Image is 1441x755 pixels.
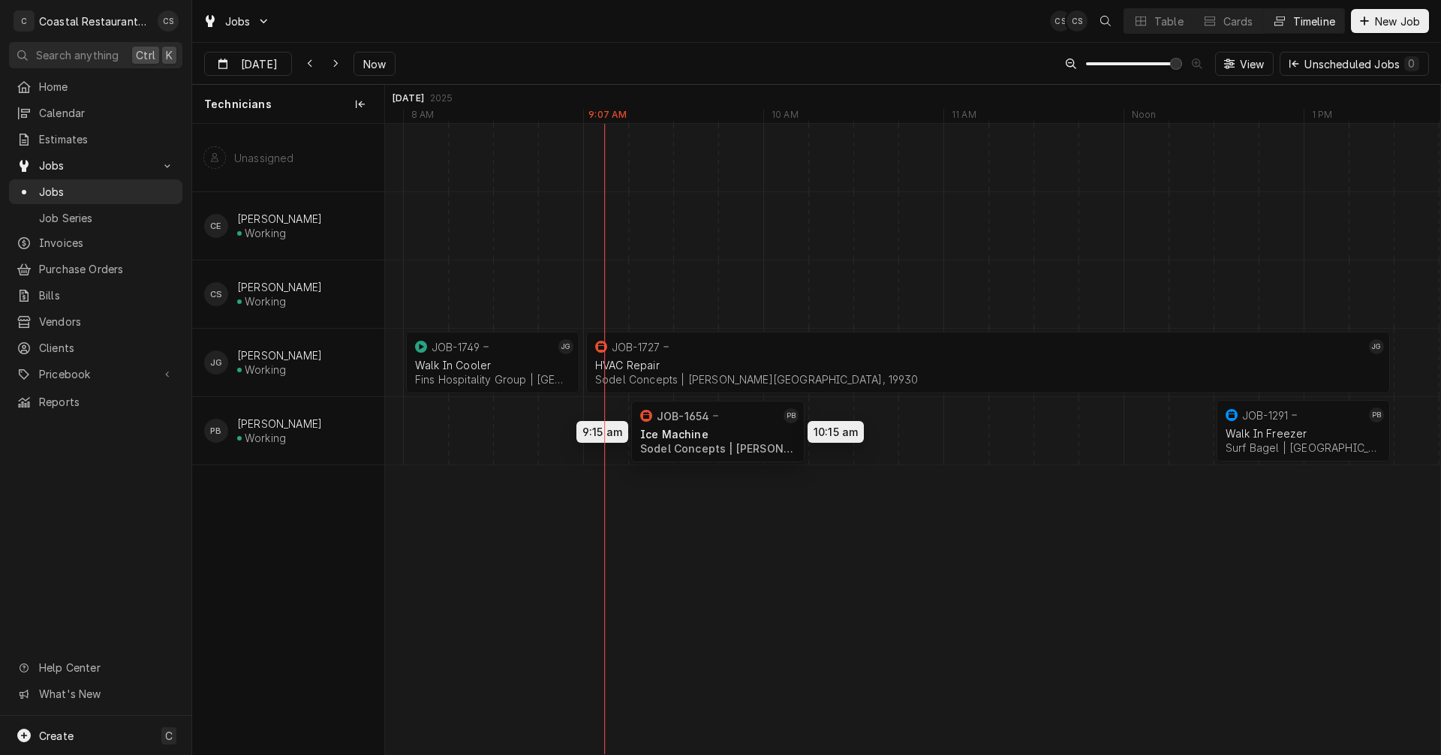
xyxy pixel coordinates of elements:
span: Create [39,729,74,742]
div: Unscheduled Jobs [1304,56,1419,72]
button: Search anythingCtrlK [9,42,182,68]
div: [PERSON_NAME] [237,212,322,225]
div: HVAC Repair [595,359,1381,371]
span: K [166,47,173,63]
div: Working [245,432,286,444]
div: JOB-1749 [432,341,480,353]
div: Noon [1124,109,1164,125]
div: 10 AM [763,109,806,125]
span: Home [39,79,175,95]
div: Working [245,363,286,376]
div: Table [1154,14,1184,29]
span: Technicians [204,97,272,112]
span: Ctrl [136,47,155,63]
a: Go to Help Center [9,655,182,680]
div: Fins Hospitality Group | [GEOGRAPHIC_DATA], 19963 [415,373,570,386]
div: Surf Bagel | [GEOGRAPHIC_DATA], 19944 [1226,441,1381,454]
span: Estimates [39,131,175,147]
div: JG [558,339,573,354]
span: Clients [39,340,175,356]
a: Clients [9,335,182,360]
div: C [14,11,35,32]
a: Vendors [9,309,182,334]
a: Job Series [9,206,182,230]
span: What's New [39,686,173,702]
div: 11 AM [943,109,984,125]
a: Reports [9,390,182,414]
div: 1 PM [1304,109,1340,125]
div: James Gatton's Avatar [558,339,573,354]
div: Chris Sockriter's Avatar [158,11,179,32]
div: Unassigned [234,152,294,164]
div: 8 AM [403,109,442,125]
button: Open search [1094,9,1118,33]
a: Jobs [9,179,182,204]
div: Timeline [1293,14,1335,29]
a: Invoices [9,230,182,255]
div: PB [204,419,228,443]
div: CS [1050,11,1071,32]
span: C [165,728,173,744]
a: Home [9,74,182,99]
div: CS [204,282,228,306]
div: [PERSON_NAME] [237,417,322,430]
div: JG [1369,339,1384,354]
a: Go to What's New [9,681,182,706]
div: Technicians column. SPACE for context menu [192,85,384,124]
a: Calendar [9,101,182,125]
span: Jobs [39,184,175,200]
div: Chris Sockriter's Avatar [204,282,228,306]
div: CE [204,214,228,238]
div: CS [158,11,179,32]
div: Cards [1223,14,1253,29]
div: Carlos Espin's Avatar [204,214,228,238]
div: Sodel Concepts | [PERSON_NAME][GEOGRAPHIC_DATA], 19930 [595,373,1381,386]
div: Walk In Cooler [415,359,570,371]
button: View [1215,52,1274,76]
span: Now [360,56,389,72]
a: Go to Pricebook [9,362,182,387]
span: Pricebook [39,366,152,382]
div: Phill Blush's Avatar [1369,408,1384,423]
div: Walk In Freezer [1226,427,1381,440]
div: [PERSON_NAME] [237,281,322,293]
label: 9:07 AM [588,109,627,121]
span: Calendar [39,105,175,121]
div: Coastal Restaurant Repair [39,14,149,29]
div: Working [245,295,286,308]
a: Go to Jobs [9,153,182,178]
div: [PERSON_NAME] [237,349,322,362]
span: Bills [39,287,175,303]
span: Job Series [39,210,175,226]
button: Now [353,52,396,76]
a: Go to Jobs [197,9,276,34]
span: Jobs [225,14,251,29]
div: James Gatton's Avatar [204,350,228,374]
span: View [1237,56,1268,72]
span: Reports [39,394,175,410]
span: New Job [1372,14,1423,29]
a: Purchase Orders [9,257,182,281]
span: Search anything [36,47,119,63]
div: JOB-1727 [612,341,660,353]
div: left [192,124,384,754]
div: Phill Blush's Avatar [204,419,228,443]
div: PB [1369,408,1384,423]
div: JG [204,350,228,374]
div: James Gatton's Avatar [1369,339,1384,354]
span: Help Center [39,660,173,675]
div: CS [1066,11,1088,32]
div: 2025 [430,92,453,104]
a: Bills [9,283,182,308]
span: Purchase Orders [39,261,175,277]
span: Vendors [39,314,175,329]
button: [DATE] [204,52,292,76]
div: 0 [1407,56,1416,71]
div: Working [245,227,286,239]
span: Jobs [39,158,152,173]
button: Unscheduled Jobs0 [1280,52,1429,76]
span: Invoices [39,235,175,251]
div: Chris Sockriter's Avatar [1050,11,1071,32]
a: Estimates [9,127,182,152]
div: JOB-1291 [1242,409,1288,422]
